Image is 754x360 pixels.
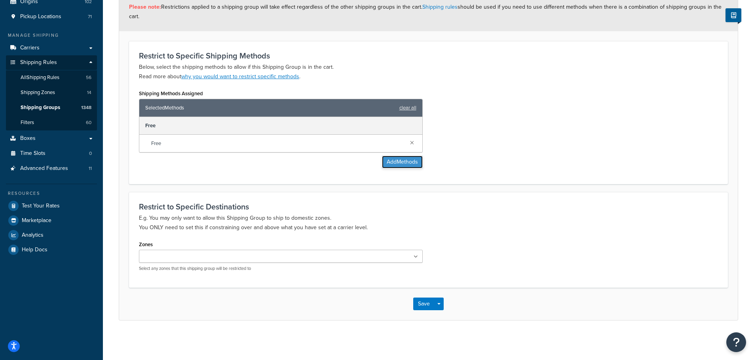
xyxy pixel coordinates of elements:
[20,45,40,51] span: Carriers
[139,213,718,232] p: E.g. You may only want to allow this Shipping Group to ship to domestic zones. You ONLY need to s...
[139,62,718,81] p: Below, select the shipping methods to allow if this Shipping Group is in the cart. Read more about .
[22,203,60,209] span: Test Your Rates
[86,119,91,126] span: 60
[6,9,97,24] li: Pickup Locations
[20,59,57,66] span: Shipping Rules
[139,90,203,96] label: Shipping Methods Assigned
[81,104,91,111] span: 1348
[6,146,97,161] li: Time Slots
[6,161,97,176] a: Advanced Features11
[6,115,97,130] li: Filters
[22,232,44,239] span: Analytics
[6,243,97,257] a: Help Docs
[20,135,36,142] span: Boxes
[21,89,55,96] span: Shipping Zones
[21,104,60,111] span: Shipping Groups
[6,213,97,228] a: Marketplace
[22,217,51,224] span: Marketplace
[6,9,97,24] a: Pickup Locations71
[422,3,458,11] a: Shipping rules
[726,332,746,352] button: Open Resource Center
[6,100,97,115] li: Shipping Groups
[6,161,97,176] li: Advanced Features
[129,3,161,11] strong: Please note:
[21,119,34,126] span: Filters
[6,190,97,197] div: Resources
[6,131,97,146] a: Boxes
[6,55,97,70] a: Shipping Rules
[6,85,97,100] li: Shipping Zones
[21,74,59,81] span: All Shipping Rules
[139,266,423,271] p: Select any zones that this shipping group will be restricted to
[129,3,722,21] span: Restrictions applied to a shipping group will take effect regardless of the other shipping groups...
[413,298,435,310] button: Save
[20,165,68,172] span: Advanced Features
[6,55,97,130] li: Shipping Rules
[6,41,97,55] a: Carriers
[20,150,46,157] span: Time Slots
[6,70,97,85] a: AllShipping Rules56
[6,32,97,39] div: Manage Shipping
[151,138,404,149] span: Free
[399,102,416,113] a: clear all
[89,150,92,157] span: 0
[86,74,91,81] span: 56
[6,115,97,130] a: Filters60
[382,156,423,168] button: AddMethods
[139,117,422,135] div: Free
[20,13,61,20] span: Pickup Locations
[726,8,741,22] button: Show Help Docs
[87,89,91,96] span: 14
[6,146,97,161] a: Time Slots0
[88,13,92,20] span: 71
[89,165,92,172] span: 11
[139,202,718,211] h3: Restrict to Specific Destinations
[6,199,97,213] a: Test Your Rates
[22,247,47,253] span: Help Docs
[6,100,97,115] a: Shipping Groups1348
[145,102,395,113] span: Selected Methods
[139,241,153,247] label: Zones
[6,228,97,242] a: Analytics
[139,51,718,60] h3: Restrict to Specific Shipping Methods
[181,72,299,81] a: why you would want to restrict specific methods
[6,85,97,100] a: Shipping Zones14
